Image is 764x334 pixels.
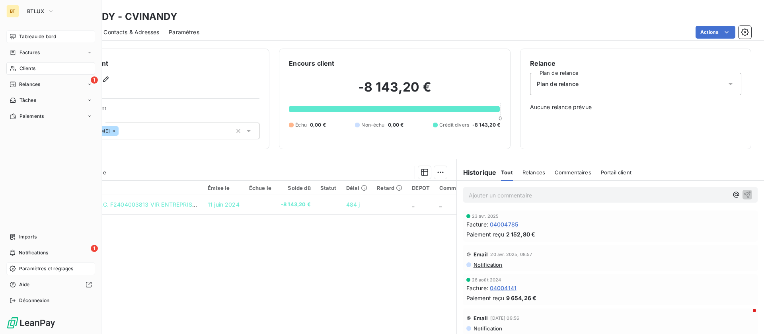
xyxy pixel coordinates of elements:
[310,121,326,129] span: 0,00 €
[506,230,536,238] span: 2 152,80 €
[281,185,311,191] div: Solde dû
[19,281,30,288] span: Aide
[439,201,442,208] span: _
[70,10,177,24] h3: VINANDY - CVINANDY
[412,185,430,191] div: DEPOT
[19,97,36,104] span: Tâches
[490,284,516,292] span: 04004141
[6,5,19,18] div: BT
[466,230,505,238] span: Paiement reçu
[19,297,50,304] span: Déconnexion
[412,201,414,208] span: _
[474,251,488,258] span: Email
[19,113,44,120] span: Paiements
[91,245,98,252] span: 1
[320,185,337,191] div: Statut
[388,121,404,129] span: 0,00 €
[490,316,519,320] span: [DATE] 09:56
[537,80,579,88] span: Plan de relance
[490,220,518,229] span: 04004785
[457,168,497,177] h6: Historique
[289,59,334,68] h6: Encours client
[19,249,48,256] span: Notifications
[6,316,56,329] img: Logo LeanPay
[169,28,199,36] span: Paramètres
[439,121,469,129] span: Crédit divers
[466,294,505,302] span: Paiement reçu
[361,121,384,129] span: Non-échu
[208,201,240,208] span: 11 juin 2024
[346,201,360,208] span: 484 j
[55,184,198,191] div: Référence
[19,49,40,56] span: Factures
[490,252,532,257] span: 20 avr. 2025, 08:57
[281,201,311,209] span: -8 143,20 €
[472,277,501,282] span: 26 août 2024
[466,220,488,229] span: Facture :
[696,26,735,39] button: Actions
[377,185,402,191] div: Retard
[472,121,501,129] span: -8 143,20 €
[473,262,503,268] span: Notification
[103,28,159,36] span: Contacts & Adresses
[289,79,500,103] h2: -8 143,20 €
[208,185,240,191] div: Émise le
[522,169,545,176] span: Relances
[19,81,40,88] span: Relances
[91,76,98,84] span: 1
[601,169,631,176] span: Portail client
[506,294,537,302] span: 9 654,26 €
[19,33,56,40] span: Tableau de bord
[346,185,368,191] div: Délai
[27,8,45,14] span: BTLUX
[295,121,307,129] span: Échu
[466,284,488,292] span: Facture :
[530,103,741,111] span: Aucune relance prévue
[530,59,741,68] h6: Relance
[737,307,756,326] iframe: Intercom live chat
[555,169,591,176] span: Commentaires
[19,233,37,240] span: Imports
[64,105,259,116] span: Propriétés Client
[439,185,472,191] div: Commercial
[499,115,502,121] span: 0
[19,265,73,272] span: Paramètres et réglages
[473,325,503,332] span: Notification
[472,214,499,219] span: 23 avr. 2025
[501,169,513,176] span: Tout
[19,65,35,72] span: Clients
[119,127,125,135] input: Ajouter une valeur
[55,201,258,208] span: Date :110624 - FAC. F2404003813 VIR ENTREPRISE VINANDY S.A.R.L. 11 R
[474,315,488,321] span: Email
[249,185,271,191] div: Échue le
[6,278,95,291] a: Aide
[48,59,259,68] h6: Informations client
